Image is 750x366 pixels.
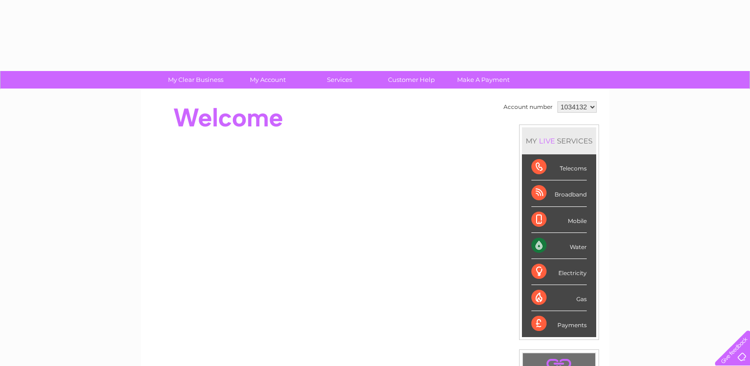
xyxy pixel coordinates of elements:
a: My Clear Business [157,71,235,89]
a: Services [300,71,379,89]
div: Broadband [531,180,587,206]
a: My Account [229,71,307,89]
a: Customer Help [372,71,450,89]
div: Mobile [531,207,587,233]
div: Payments [531,311,587,337]
div: Gas [531,285,587,311]
div: LIVE [537,136,557,145]
div: MY SERVICES [522,127,596,154]
div: Telecoms [531,154,587,180]
td: Account number [501,99,555,115]
div: Water [531,233,587,259]
a: Make A Payment [444,71,522,89]
div: Electricity [531,259,587,285]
